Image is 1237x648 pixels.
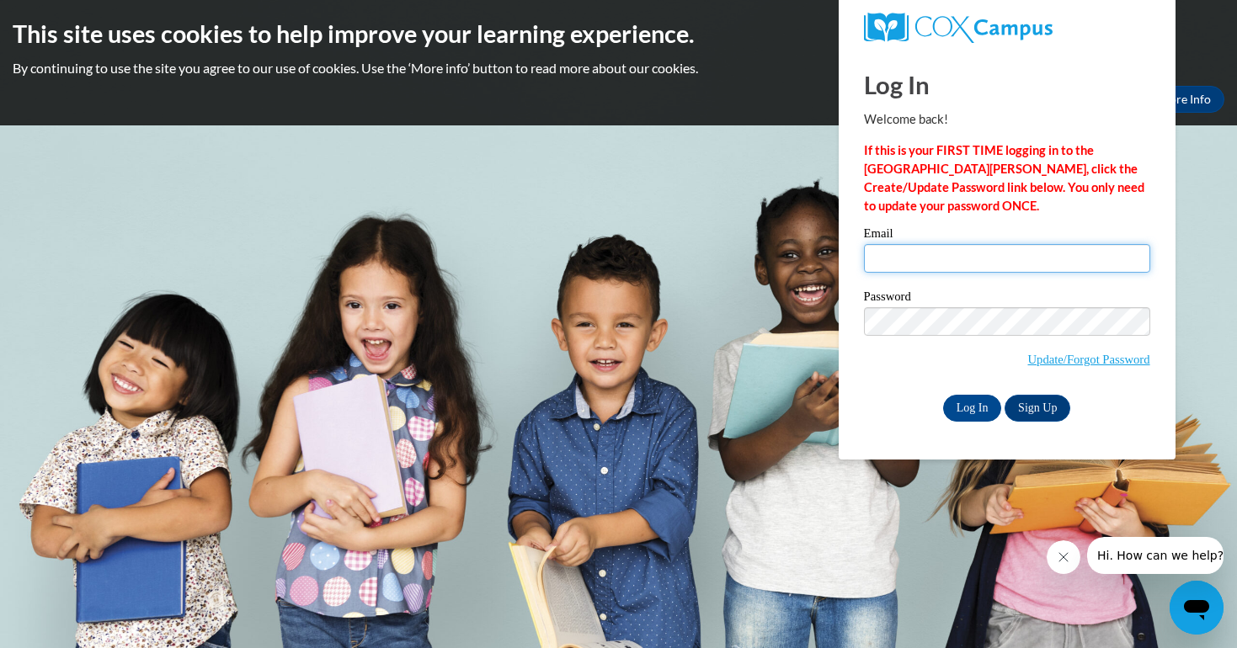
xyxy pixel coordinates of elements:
[943,395,1002,422] input: Log In
[864,110,1150,129] p: Welcome back!
[13,59,1224,77] p: By continuing to use the site you agree to our use of cookies. Use the ‘More info’ button to read...
[13,17,1224,50] h2: This site uses cookies to help improve your learning experience.
[1047,540,1080,574] iframe: Close message
[864,290,1150,307] label: Password
[864,227,1150,244] label: Email
[864,143,1144,213] strong: If this is your FIRST TIME logging in to the [GEOGRAPHIC_DATA][PERSON_NAME], click the Create/Upd...
[1170,581,1224,635] iframe: Button to launch messaging window
[864,67,1150,102] h1: Log In
[1005,395,1070,422] a: Sign Up
[864,13,1150,43] a: COX Campus
[1087,537,1224,574] iframe: Message from company
[1145,86,1224,113] a: More Info
[864,13,1053,43] img: COX Campus
[1027,353,1149,366] a: Update/Forgot Password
